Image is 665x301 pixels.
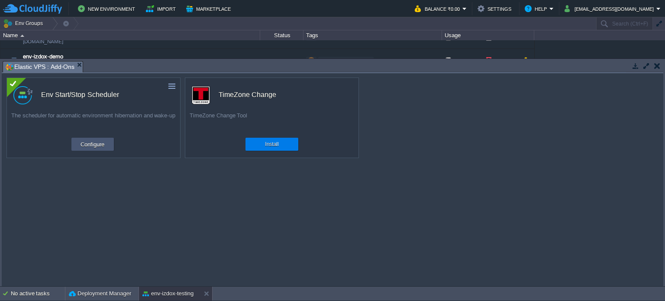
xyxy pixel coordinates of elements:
div: 0 / 320 [456,49,473,72]
a: env-izdox-demo [23,52,63,61]
button: Import [146,3,178,14]
button: Configure [78,139,107,149]
button: Help [525,3,549,14]
button: New Environment [78,3,138,14]
div: TimeZone Change [219,86,276,104]
img: AMDAwAAAACH5BAEAAAAALAAAAAABAAEAAAICRAEAOw== [20,35,24,37]
div: Usage [442,30,534,40]
span: [DOMAIN_NAME] [23,37,63,46]
img: timezone-logo.png [192,86,210,104]
button: Marketplace [186,3,233,14]
div: Tags [304,30,442,40]
span: izDOX/Demo Servers [326,58,372,63]
button: Settings [478,3,514,14]
img: CloudJiffy [3,3,62,14]
img: AMDAwAAAACH5BAEAAAAALAAAAAABAAEAAAICRAEAOw== [0,49,7,72]
button: Env Groups [3,17,46,29]
div: 90% [486,49,514,72]
div: Env Start/Stop Scheduler [41,86,119,104]
button: Install [265,140,278,149]
button: [EMAIL_ADDRESS][DOMAIN_NAME] [565,3,656,14]
div: No active tasks [11,287,65,301]
div: Stopped [260,49,303,72]
img: AMDAwAAAACH5BAEAAAAALAAAAAABAAEAAAICRAEAOw== [8,49,20,72]
div: TimeZone Change Tool [185,112,358,133]
div: The scheduler for automatic environment hibernation and wake-up [7,112,180,133]
button: Deployment Manager [69,289,131,298]
div: Name [1,30,260,40]
button: env-izdox-testing [142,289,194,298]
span: Elastic VPS : Add-Ons [6,61,74,72]
button: Balance ₹0.00 [415,3,462,14]
div: Status [261,30,303,40]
